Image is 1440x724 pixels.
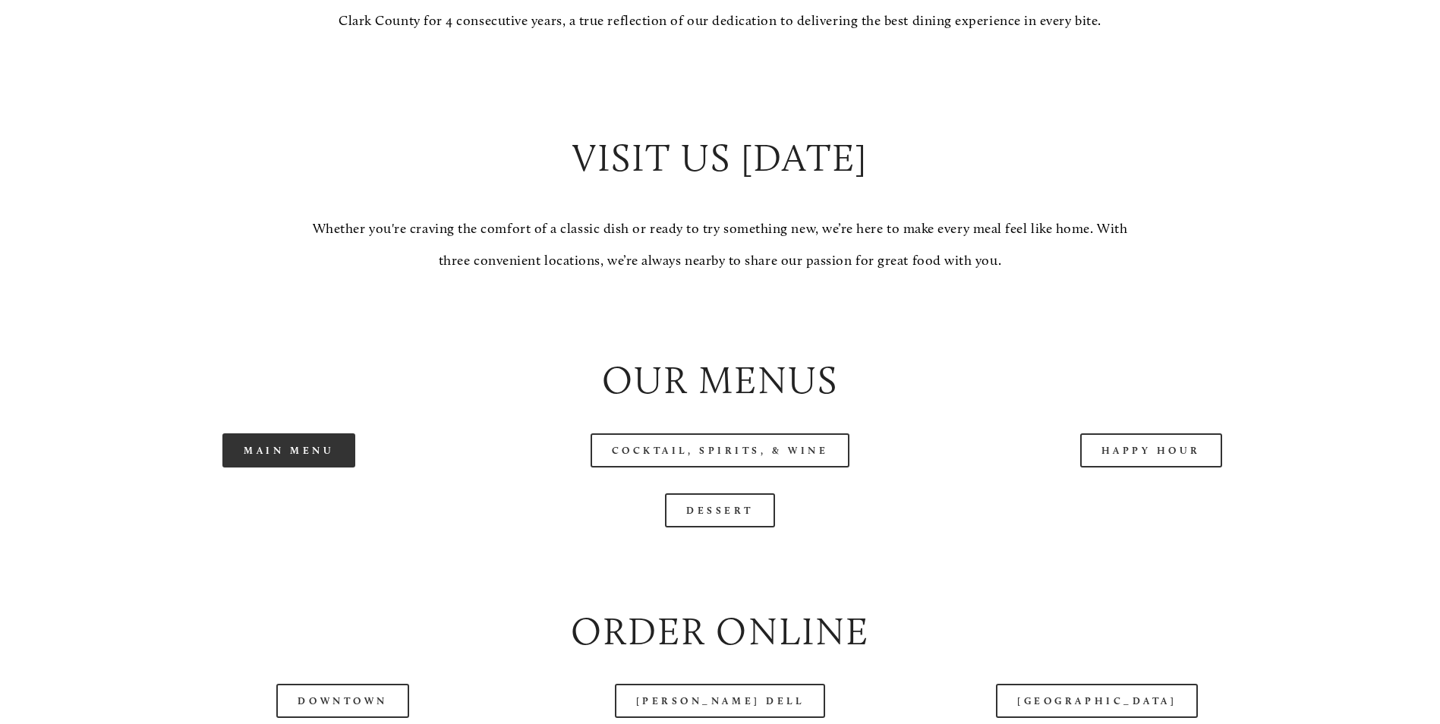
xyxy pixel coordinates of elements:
[302,131,1139,185] h2: Visit Us [DATE]
[302,213,1139,276] p: Whether you're craving the comfort of a classic dish or ready to try something new, we’re here to...
[615,684,826,718] a: [PERSON_NAME] Dell
[222,433,355,467] a: Main Menu
[276,684,408,718] a: Downtown
[87,605,1353,659] h2: Order Online
[1080,433,1223,467] a: Happy Hour
[996,684,1198,718] a: [GEOGRAPHIC_DATA]
[591,433,850,467] a: Cocktail, Spirits, & Wine
[665,493,775,527] a: Dessert
[87,354,1353,408] h2: Our Menus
